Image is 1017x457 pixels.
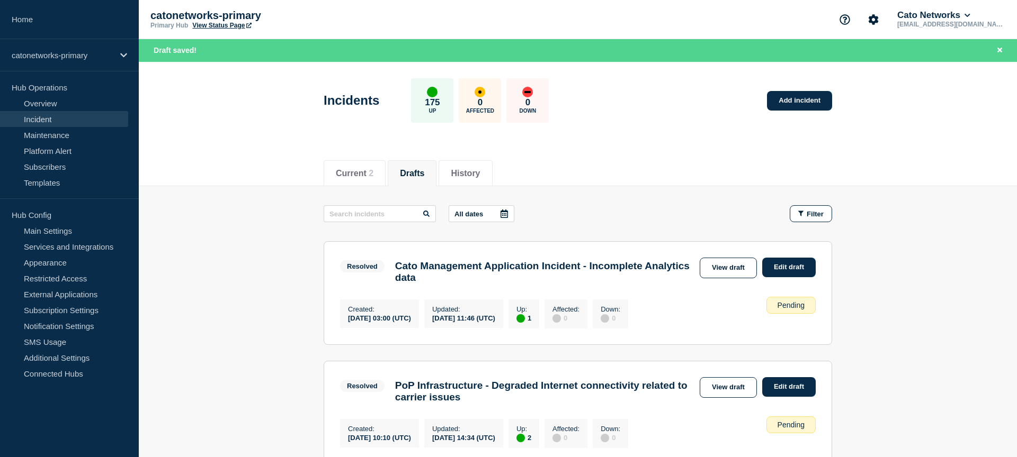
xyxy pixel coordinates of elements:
[12,51,113,60] p: catonetworks-primary
[516,425,531,433] p: Up :
[807,210,824,218] span: Filter
[432,305,495,313] p: Updated :
[449,205,514,222] button: All dates
[150,22,188,29] p: Primary Hub
[425,97,440,108] p: 175
[552,305,579,313] p: Affected :
[516,434,525,442] div: up
[348,313,411,322] div: [DATE] 03:00 (UTC)
[150,10,362,22] p: catonetworks-primary
[516,305,531,313] p: Up :
[395,380,694,403] h3: PoP Infrastructure - Degraded Internet connectivity related to carrier issues
[895,21,1005,28] p: [EMAIL_ADDRESS][DOMAIN_NAME]
[400,169,424,178] button: Drafts
[790,205,832,222] button: Filter
[700,258,757,278] a: View draft
[834,8,856,31] button: Support
[340,380,385,392] span: Resolved
[192,22,251,29] a: View Status Page
[324,205,436,222] input: Search incidents
[520,108,537,114] p: Down
[340,260,385,272] span: Resolved
[369,169,373,178] span: 2
[601,305,620,313] p: Down :
[432,425,495,433] p: Updated :
[336,169,373,178] button: Current 2
[466,108,494,114] p: Affected
[522,87,533,97] div: down
[516,313,531,323] div: 1
[516,314,525,323] div: up
[525,97,530,108] p: 0
[454,210,483,218] p: All dates
[552,314,561,323] div: disabled
[516,433,531,442] div: 2
[395,260,694,284] h3: Cato Management Application Incident - Incomplete Analytics data
[432,433,495,442] div: [DATE] 14:34 (UTC)
[601,314,609,323] div: disabled
[348,433,411,442] div: [DATE] 10:10 (UTC)
[762,377,816,397] a: Edit draft
[601,433,620,442] div: 0
[154,46,197,54] span: Draft saved!
[478,97,483,108] p: 0
[762,258,816,277] a: Edit draft
[552,313,579,323] div: 0
[475,87,485,97] div: affected
[601,313,620,323] div: 0
[766,416,816,433] div: Pending
[429,108,436,114] p: Up
[700,377,757,398] a: View draft
[766,297,816,314] div: Pending
[552,425,579,433] p: Affected :
[324,93,379,108] h1: Incidents
[348,425,411,433] p: Created :
[427,87,438,97] div: up
[348,305,411,313] p: Created :
[993,44,1006,57] button: Close banner
[895,10,973,21] button: Cato Networks
[767,91,832,111] a: Add incident
[601,425,620,433] p: Down :
[601,434,609,442] div: disabled
[552,434,561,442] div: disabled
[862,8,885,31] button: Account settings
[451,169,480,178] button: History
[552,433,579,442] div: 0
[432,313,495,322] div: [DATE] 11:46 (UTC)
